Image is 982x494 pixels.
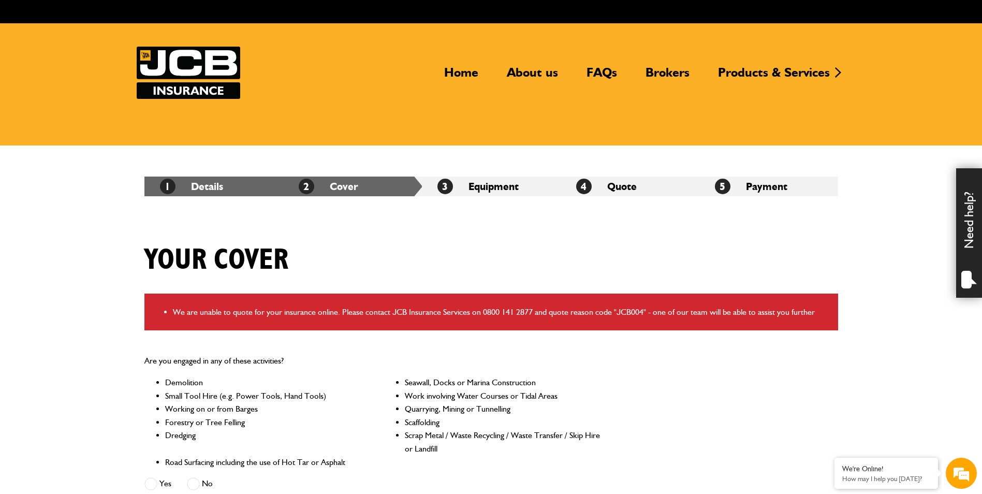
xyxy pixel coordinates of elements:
li: Equipment [422,177,561,196]
label: No [187,477,213,490]
div: We're Online! [842,464,930,473]
li: Working on or from Barges [165,402,361,416]
li: We are unable to quote for your insurance online. Please contact JCB Insurance Services on 0800 1... [173,306,830,319]
li: Scrap Metal / Waste Recycling / Waste Transfer / Skip Hire or Landfill [405,429,601,455]
li: Road Surfacing including the use of Hot Tar or Asphalt [165,456,361,469]
p: How may I help you today? [842,475,930,483]
li: Seawall, Docks or Marina Construction [405,376,601,389]
span: 4 [576,179,592,194]
h1: Your cover [144,243,288,278]
a: JCB Insurance Services [137,47,240,99]
span: 1 [160,179,175,194]
div: Need help? [956,168,982,298]
a: Home [436,65,486,89]
img: JCB Insurance Services logo [137,47,240,99]
li: Quote [561,177,699,196]
li: Scaffolding [405,416,601,429]
span: 2 [299,179,314,194]
a: FAQs [579,65,625,89]
li: Payment [699,177,838,196]
li: Small Tool Hire (e.g. Power Tools, Hand Tools) [165,389,361,403]
li: Cover [283,177,422,196]
li: Quarrying, Mining or Tunnelling [405,402,601,416]
a: About us [499,65,566,89]
span: 3 [437,179,453,194]
a: Brokers [638,65,697,89]
li: Dredging [165,429,361,455]
a: Products & Services [710,65,838,89]
li: Demolition [165,376,361,389]
a: 1Details [160,180,223,193]
span: 5 [715,179,730,194]
label: Yes [144,477,171,490]
li: Work involving Water Courses or Tidal Areas [405,389,601,403]
p: Are you engaged in any of these activities? [144,354,602,368]
li: Forestry or Tree Felling [165,416,361,429]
